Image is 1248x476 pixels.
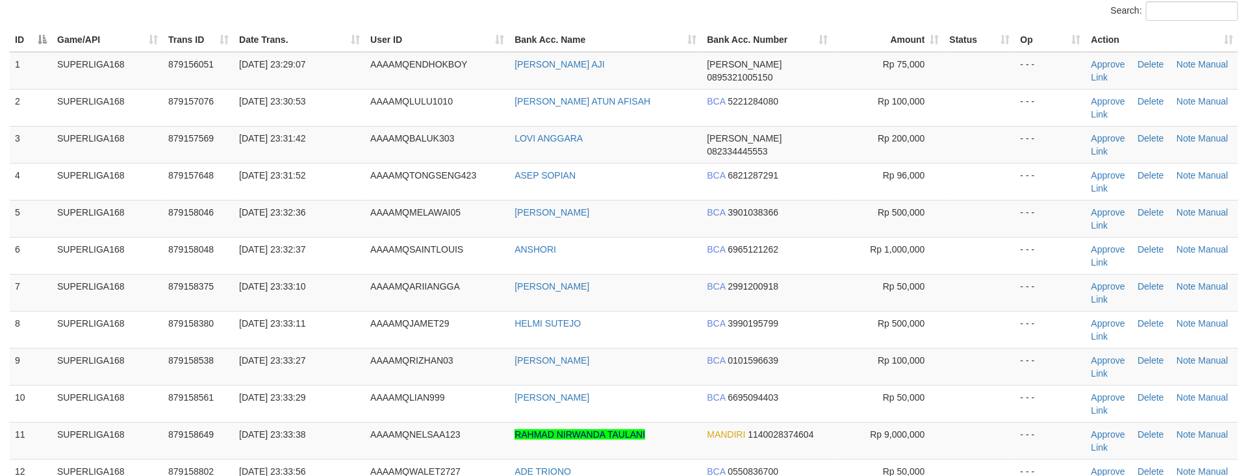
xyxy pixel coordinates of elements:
[1177,244,1196,255] a: Note
[1091,281,1125,292] a: Approve
[728,318,778,329] span: Copy 3990195799 to clipboard
[1015,274,1086,311] td: - - -
[52,89,163,126] td: SUPERLIGA168
[1091,318,1229,342] a: Manual Link
[1146,1,1238,21] input: Search:
[52,422,163,459] td: SUPERLIGA168
[1091,429,1229,453] a: Manual Link
[707,72,773,82] span: Copy 0895321005150 to clipboard
[370,133,454,144] span: AAAAMQBALUK303
[1177,355,1196,366] a: Note
[239,170,305,181] span: [DATE] 23:31:52
[239,281,305,292] span: [DATE] 23:33:10
[370,429,461,440] span: AAAAMQNELSAA123
[365,28,509,52] th: User ID: activate to sort column ascending
[945,28,1015,52] th: Status: activate to sort column ascending
[1015,422,1086,459] td: - - -
[1111,1,1238,21] label: Search:
[1138,133,1164,144] a: Delete
[1177,429,1196,440] a: Note
[878,96,924,106] span: Rp 100,000
[370,244,463,255] span: AAAAMQSAINTLOUIS
[168,170,214,181] span: 879157648
[168,318,214,329] span: 879158380
[10,126,52,163] td: 3
[1015,385,1086,422] td: - - -
[1138,59,1164,69] a: Delete
[515,59,604,69] a: [PERSON_NAME] AJI
[728,244,778,255] span: Copy 6965121262 to clipboard
[707,392,726,403] span: BCA
[515,355,589,366] a: [PERSON_NAME]
[52,385,163,422] td: SUPERLIGA168
[1091,281,1229,305] a: Manual Link
[1091,133,1229,157] a: Manual Link
[1177,392,1196,403] a: Note
[168,96,214,106] span: 879157076
[239,244,305,255] span: [DATE] 23:32:37
[168,207,214,218] span: 879158046
[728,281,778,292] span: Copy 2991200918 to clipboard
[370,355,453,366] span: AAAAMQRIZHAN03
[239,59,305,69] span: [DATE] 23:29:07
[370,170,476,181] span: AAAAMQTONGSENG423
[1091,207,1229,231] a: Manual Link
[239,355,305,366] span: [DATE] 23:33:27
[234,28,365,52] th: Date Trans.: activate to sort column ascending
[52,163,163,200] td: SUPERLIGA168
[1091,207,1125,218] a: Approve
[239,207,305,218] span: [DATE] 23:32:36
[168,133,214,144] span: 879157569
[1015,89,1086,126] td: - - -
[10,422,52,459] td: 11
[370,59,467,69] span: AAAAMQENDHOKBOY
[10,163,52,200] td: 4
[515,207,589,218] a: [PERSON_NAME]
[707,429,746,440] span: MANDIRI
[52,274,163,311] td: SUPERLIGA168
[10,237,52,274] td: 6
[1138,318,1164,329] a: Delete
[1091,59,1125,69] a: Approve
[10,385,52,422] td: 10
[707,59,782,69] span: [PERSON_NAME]
[10,348,52,385] td: 9
[1091,429,1125,440] a: Approve
[52,28,163,52] th: Game/API: activate to sort column ascending
[871,429,925,440] span: Rp 9,000,000
[883,59,925,69] span: Rp 75,000
[707,133,782,144] span: [PERSON_NAME]
[168,281,214,292] span: 879158375
[370,281,460,292] span: AAAAMQARIIANGGA
[883,392,925,403] span: Rp 50,000
[163,28,234,52] th: Trans ID: activate to sort column ascending
[728,207,778,218] span: Copy 3901038366 to clipboard
[871,244,925,255] span: Rp 1,000,000
[10,200,52,237] td: 5
[10,52,52,90] td: 1
[1091,96,1229,119] a: Manual Link
[878,133,924,144] span: Rp 200,000
[1015,163,1086,200] td: - - -
[1091,244,1229,268] a: Manual Link
[1091,59,1229,82] a: Manual Link
[239,429,305,440] span: [DATE] 23:33:38
[707,355,726,366] span: BCA
[1138,392,1164,403] a: Delete
[52,200,163,237] td: SUPERLIGA168
[168,59,214,69] span: 879156051
[728,355,778,366] span: Copy 0101596639 to clipboard
[1177,170,1196,181] a: Note
[52,348,163,385] td: SUPERLIGA168
[707,170,726,181] span: BCA
[52,126,163,163] td: SUPERLIGA168
[1015,348,1086,385] td: - - -
[239,318,305,329] span: [DATE] 23:33:11
[10,311,52,348] td: 8
[707,96,726,106] span: BCA
[1138,429,1164,440] a: Delete
[707,244,726,255] span: BCA
[515,281,589,292] a: [PERSON_NAME]
[1177,318,1196,329] a: Note
[239,96,305,106] span: [DATE] 23:30:53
